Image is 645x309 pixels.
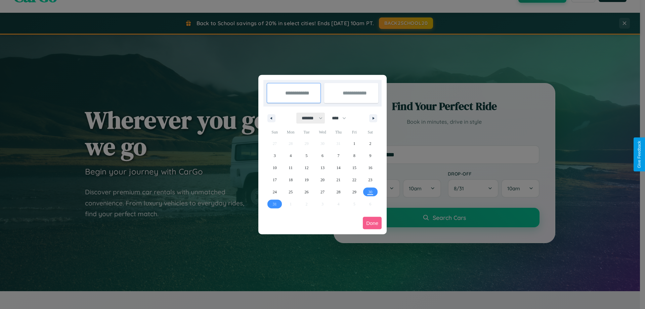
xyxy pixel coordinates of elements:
[363,217,382,229] button: Done
[267,162,283,174] button: 10
[273,186,277,198] span: 24
[352,162,356,174] span: 15
[320,174,325,186] span: 20
[289,186,293,198] span: 25
[362,150,378,162] button: 9
[314,150,330,162] button: 6
[331,162,346,174] button: 14
[314,127,330,138] span: Wed
[267,150,283,162] button: 3
[353,138,355,150] span: 1
[346,127,362,138] span: Fri
[353,150,355,162] span: 8
[289,174,293,186] span: 18
[299,127,314,138] span: Tue
[305,162,309,174] span: 12
[352,174,356,186] span: 22
[299,150,314,162] button: 5
[314,162,330,174] button: 13
[320,186,325,198] span: 27
[337,150,339,162] span: 7
[368,162,372,174] span: 16
[336,174,340,186] span: 21
[299,162,314,174] button: 12
[362,127,378,138] span: Sat
[362,138,378,150] button: 2
[637,141,642,168] div: Give Feedback
[299,174,314,186] button: 19
[290,150,292,162] span: 4
[289,162,293,174] span: 11
[273,198,277,210] span: 31
[362,174,378,186] button: 23
[314,174,330,186] button: 20
[369,150,371,162] span: 9
[306,150,308,162] span: 5
[267,127,283,138] span: Sun
[362,162,378,174] button: 16
[331,127,346,138] span: Thu
[283,162,298,174] button: 11
[321,150,324,162] span: 6
[283,127,298,138] span: Mon
[283,186,298,198] button: 25
[331,174,346,186] button: 21
[346,138,362,150] button: 1
[267,174,283,186] button: 17
[346,186,362,198] button: 29
[336,162,340,174] span: 14
[346,174,362,186] button: 22
[346,150,362,162] button: 8
[368,174,372,186] span: 23
[267,198,283,210] button: 31
[352,186,356,198] span: 29
[331,150,346,162] button: 7
[369,138,371,150] span: 2
[305,174,309,186] span: 19
[331,186,346,198] button: 28
[274,150,276,162] span: 3
[299,186,314,198] button: 26
[368,186,372,198] span: 30
[320,162,325,174] span: 13
[273,174,277,186] span: 17
[305,186,309,198] span: 26
[283,174,298,186] button: 18
[346,162,362,174] button: 15
[362,186,378,198] button: 30
[336,186,340,198] span: 28
[273,162,277,174] span: 10
[314,186,330,198] button: 27
[283,150,298,162] button: 4
[267,186,283,198] button: 24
